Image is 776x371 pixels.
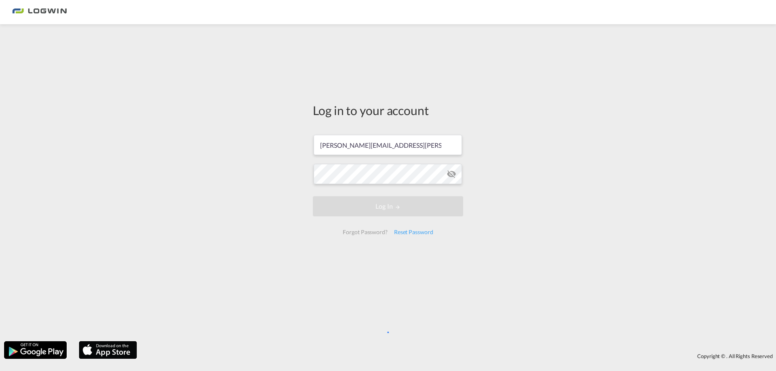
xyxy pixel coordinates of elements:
[78,340,138,360] img: apple.png
[391,225,436,239] div: Reset Password
[313,196,463,216] button: LOGIN
[447,169,456,179] md-icon: icon-eye-off
[3,340,67,360] img: google.png
[314,135,462,155] input: Enter email/phone number
[12,3,67,21] img: 2761ae10d95411efa20a1f5e0282d2d7.png
[141,349,776,363] div: Copyright © . All Rights Reserved
[313,102,463,119] div: Log in to your account
[339,225,390,239] div: Forgot Password?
